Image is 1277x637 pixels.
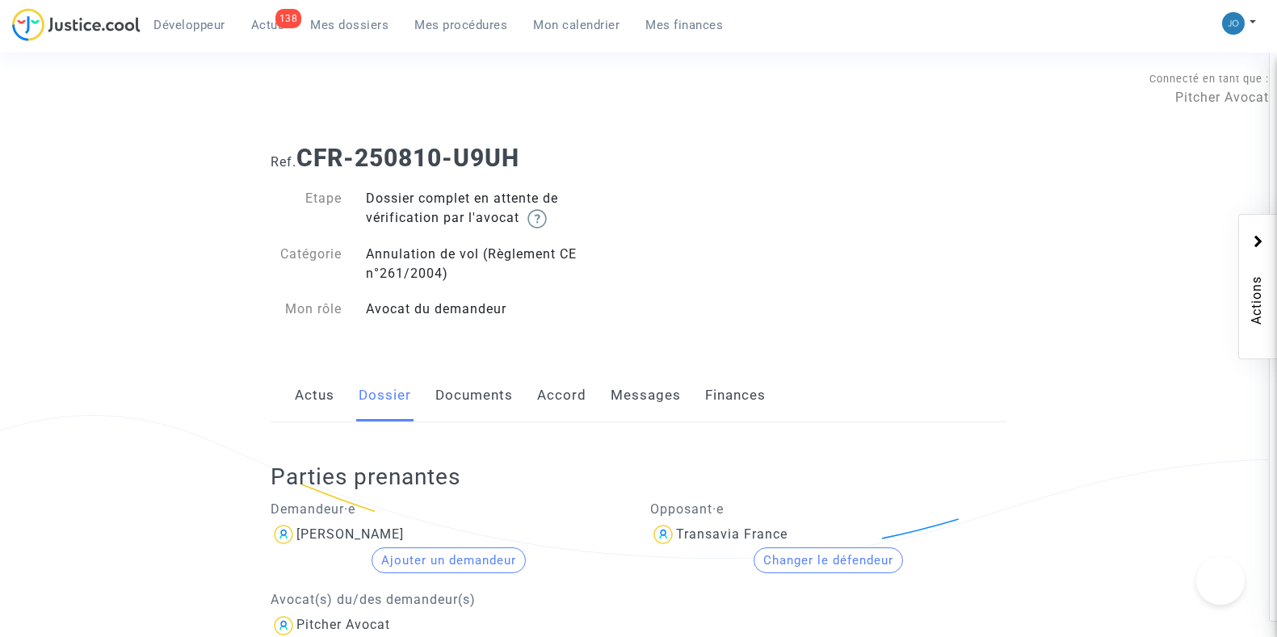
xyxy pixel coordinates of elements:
div: Catégorie [258,245,354,283]
div: Annulation de vol (Règlement CE n°261/2004) [354,245,639,283]
img: 45a793c8596a0d21866ab9c5374b5e4b [1222,12,1245,35]
span: Mes dossiers [310,18,389,32]
a: Mes finances [632,13,736,37]
span: Actus [251,18,285,32]
iframe: Help Scout Beacon - Open [1196,556,1245,605]
a: Développeur [141,13,238,37]
span: Ref. [271,154,296,170]
a: Finances [705,369,766,422]
div: Dossier complet en attente de vérification par l'avocat [354,189,639,228]
div: Transavia France [676,526,788,542]
p: Demandeur·e [271,499,627,519]
p: Avocat(s) du/des demandeur(s) [271,589,627,610]
a: Mes procédures [401,13,520,37]
a: Mon calendrier [520,13,632,37]
a: Accord [537,369,586,422]
img: jc-logo.svg [12,8,141,41]
img: icon-user.svg [650,522,676,547]
span: Mes finances [645,18,723,32]
span: Développeur [153,18,225,32]
button: Ajouter un demandeur [372,547,526,573]
span: Mes procédures [414,18,507,32]
img: icon-user.svg [271,522,296,547]
div: 138 [275,9,302,28]
div: [PERSON_NAME] [296,526,404,542]
img: help.svg [527,209,547,228]
a: Dossier [359,369,411,422]
b: CFR-250810-U9UH [296,144,519,172]
span: Actions [1247,231,1266,350]
a: Documents [435,369,513,422]
div: Avocat du demandeur [354,300,639,319]
a: Messages [611,369,681,422]
h2: Parties prenantes [271,463,1019,491]
div: Etape [258,189,354,228]
div: Mon rôle [258,300,354,319]
span: Mon calendrier [533,18,620,32]
a: 138Actus [238,13,298,37]
a: Actus [295,369,334,422]
div: Pitcher Avocat [296,617,390,632]
span: Connecté en tant que : [1149,73,1269,85]
p: Opposant·e [650,499,1006,519]
a: Mes dossiers [297,13,401,37]
button: Changer le défendeur [754,547,903,573]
